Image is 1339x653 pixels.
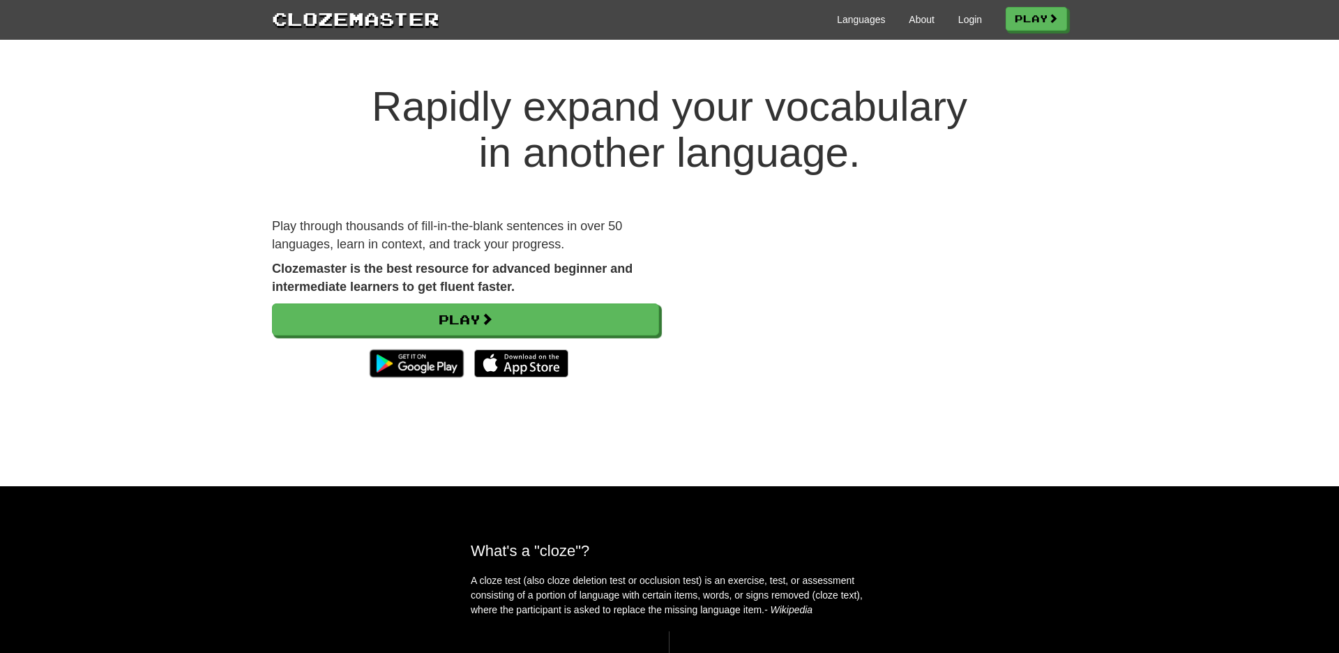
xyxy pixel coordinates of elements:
[272,218,659,253] p: Play through thousands of fill-in-the-blank sentences in over 50 languages, learn in context, and...
[1006,7,1067,31] a: Play
[272,262,633,294] strong: Clozemaster is the best resource for advanced beginner and intermediate learners to get fluent fa...
[272,6,439,31] a: Clozemaster
[837,13,885,27] a: Languages
[471,542,868,560] h2: What's a "cloze"?
[272,303,659,336] a: Play
[474,350,568,377] img: Download_on_the_App_Store_Badge_US-UK_135x40-25178aeef6eb6b83b96f5f2d004eda3bffbb37122de64afbaef7...
[471,573,868,617] p: A cloze test (also cloze deletion test or occlusion test) is an exercise, test, or assessment con...
[764,604,812,615] em: - Wikipedia
[363,343,471,384] img: Get it on Google Play
[909,13,935,27] a: About
[958,13,982,27] a: Login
